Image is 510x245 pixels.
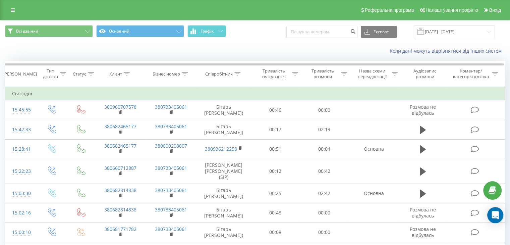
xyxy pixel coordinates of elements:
[251,203,300,223] td: 00:48
[187,25,226,37] button: Графік
[487,207,503,223] div: Open Intercom Messenger
[196,120,251,139] td: Бігарь [PERSON_NAME])
[196,100,251,120] td: Бігарь [PERSON_NAME])
[300,100,348,120] td: 00:00
[361,26,397,38] button: Експорт
[12,103,30,116] div: 15:45:55
[251,184,300,203] td: 00:25
[104,226,136,232] a: 380681771782
[153,71,180,77] div: Бізнес номер
[73,71,86,77] div: Статус
[96,25,184,37] button: Основний
[12,143,30,156] div: 15:28:41
[196,184,251,203] td: Бігарь [PERSON_NAME])
[155,187,187,193] a: 380733405061
[5,87,505,100] td: Сьогодні
[104,123,136,130] a: 380682465177
[300,139,348,159] td: 00:04
[251,139,300,159] td: 00:51
[300,203,348,223] td: 00:00
[426,7,478,13] span: Налаштування профілю
[251,120,300,139] td: 00:17
[257,68,291,80] div: Тривалість очікування
[355,68,390,80] div: Назва схеми переадресації
[251,100,300,120] td: 00:46
[104,187,136,193] a: 380682814838
[451,68,490,80] div: Коментар/категорія дзвінка
[348,184,399,203] td: Основна
[155,226,187,232] a: 380733405061
[155,165,187,171] a: 380733405061
[12,206,30,219] div: 15:02:16
[300,159,348,184] td: 00:42
[365,7,414,13] span: Реферальна програма
[109,71,122,77] div: Клієнт
[300,120,348,139] td: 02:19
[306,68,339,80] div: Тривалість розмови
[300,223,348,242] td: 00:00
[251,159,300,184] td: 00:12
[155,123,187,130] a: 380733405061
[489,7,501,13] span: Вихід
[196,159,251,184] td: [PERSON_NAME] [PERSON_NAME] (SIP)
[12,187,30,200] div: 15:03:30
[196,203,251,223] td: Бігарь [PERSON_NAME])
[12,165,30,178] div: 15:22:23
[390,48,505,54] a: Коли дані можуть відрізнятися вiд інших систем
[205,146,237,152] a: 380936212258
[410,104,436,116] span: Розмова не відбулась
[42,68,58,80] div: Тип дзвінка
[155,206,187,213] a: 380733405061
[16,29,38,34] span: Всі дзвінки
[104,143,136,149] a: 380682465177
[196,223,251,242] td: Бігарь [PERSON_NAME])
[12,226,30,239] div: 15:00:10
[251,223,300,242] td: 00:08
[104,104,136,110] a: 380960707578
[155,143,187,149] a: 380800208807
[410,206,436,219] span: Розмова не відбулась
[405,68,445,80] div: Аудіозапис розмови
[300,184,348,203] td: 02:42
[104,165,136,171] a: 380660712887
[348,139,399,159] td: Основна
[201,29,214,34] span: Графік
[286,26,357,38] input: Пошук за номером
[205,71,233,77] div: Співробітник
[12,123,30,136] div: 15:42:33
[104,206,136,213] a: 380682814838
[410,226,436,238] span: Розмова не відбулась
[155,104,187,110] a: 380733405061
[3,71,37,77] div: [PERSON_NAME]
[5,25,93,37] button: Всі дзвінки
